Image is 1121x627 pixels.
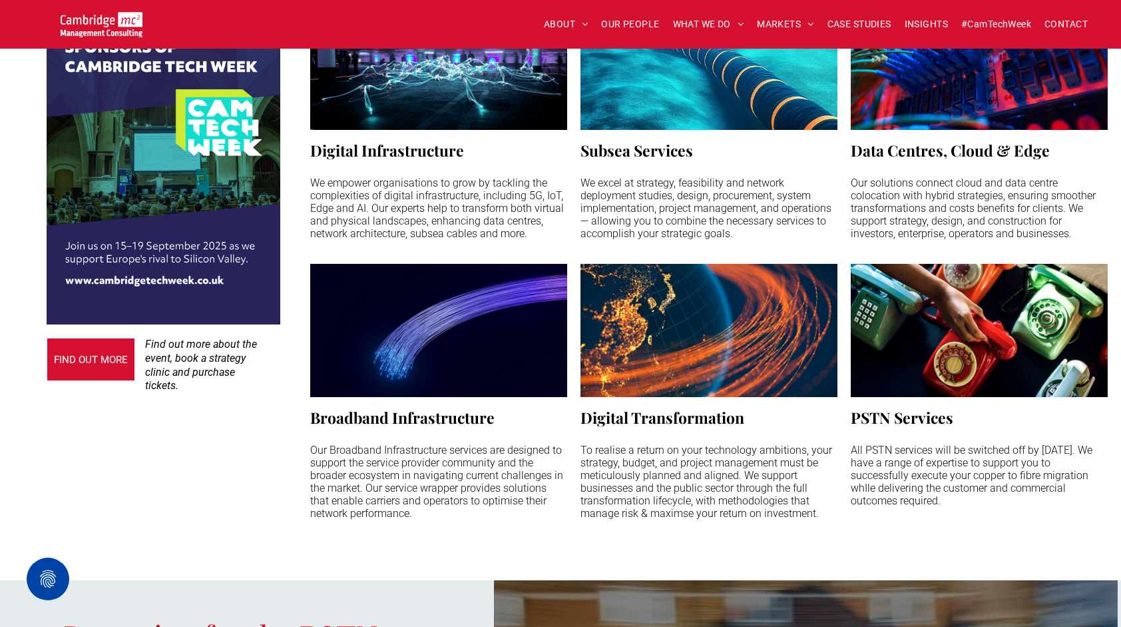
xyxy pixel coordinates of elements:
p: We empower organisations to grow by tackling the complexities of digital infrastructure, includin... [310,177,567,240]
span: FIND OUT MORE [54,343,128,376]
a: CONTACT [1038,14,1094,35]
a: FIND OUT MORE [47,338,135,381]
a: Your Business Transformed | Cambridge Management Consulting [61,14,142,28]
p: All PSTN services will be switched off by [DATE]. We have a range of expertise to support you to ... [851,444,1108,507]
h3: PSTN Services [851,407,953,428]
a: CASE STUDIES [821,14,898,35]
h3: Digital Infrastructure [310,140,464,161]
img: Cambridge MC Logo, digital transformation [61,12,142,37]
a: Digital Infrastructure | Broadband Infrastructure [310,264,567,397]
a: WHAT WE DO [666,14,751,35]
p: To realise a return on your technology ambitions, your strategy, budget, and project management m... [580,444,837,520]
h3: Broadband Infrastructure [310,407,495,428]
p: Our Broadband Infrastructure services are designed to support the service provider community and ... [310,444,567,520]
h3: Subsea Services [580,140,693,161]
a: #CamTechWeek [955,14,1038,35]
a: Digital Transformation | Innovation | Cambridge Management Consulting [580,264,837,397]
h3: Data Centres, Cloud & Edge [851,140,1050,161]
span: Find out more about the event, book a strategy clinic and purchase tickets. [145,338,257,392]
a: OUR PEOPLE [594,14,666,35]
a: INSIGHTS [898,14,955,35]
h3: Digital Transformation [580,407,744,428]
p: We excel at strategy, feasibility and network deployment studies, design, procurement, system imp... [580,177,837,240]
a: MARKETS [750,14,820,35]
p: Our solutions connect cloud and data centre colocation with hybrid strategies, ensuring smoother ... [851,177,1108,240]
a: ABOUT [537,14,595,35]
a: Digital Infrastructure | Do You Have a PSTN Switch Off Migration Plan [851,264,1108,397]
